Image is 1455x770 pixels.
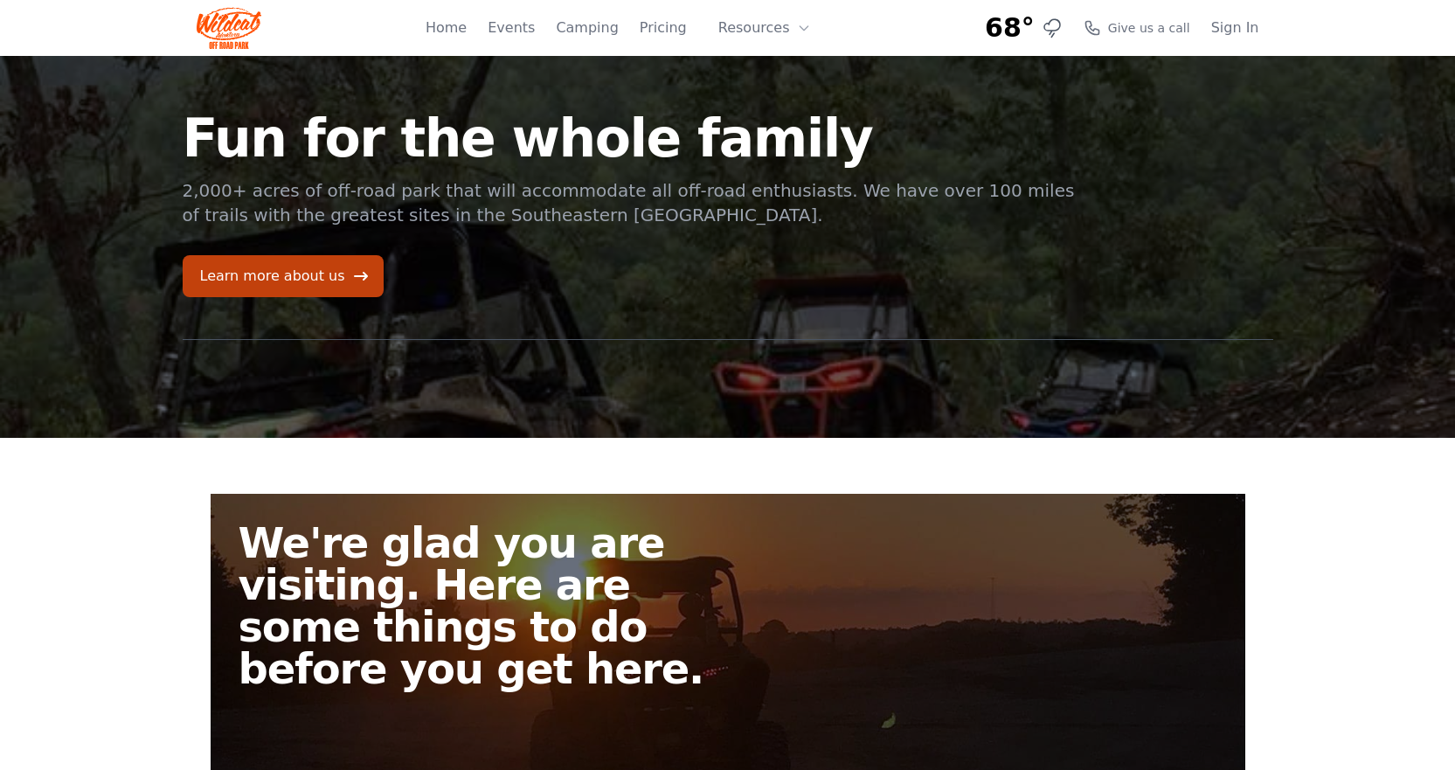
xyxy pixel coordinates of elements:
span: 68° [985,12,1035,44]
a: Camping [556,17,618,38]
button: Resources [708,10,821,45]
h2: We're glad you are visiting. Here are some things to do before you get here. [239,522,742,690]
p: 2,000+ acres of off-road park that will accommodate all off-road enthusiasts. We have over 100 mi... [183,178,1077,227]
a: Learn more about us [183,255,384,297]
a: Events [488,17,535,38]
img: Wildcat Logo [197,7,262,49]
span: Give us a call [1108,19,1190,37]
a: Home [426,17,467,38]
a: Give us a call [1084,19,1190,37]
a: Sign In [1211,17,1259,38]
a: Pricing [640,17,687,38]
h1: Fun for the whole family [183,112,1077,164]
